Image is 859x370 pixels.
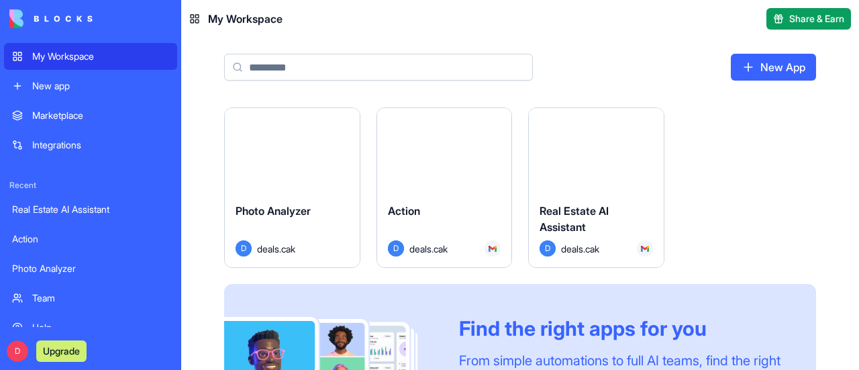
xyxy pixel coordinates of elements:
[13,236,255,287] div: Send us a messageWe typically reply within 4 hours
[4,102,177,129] a: Marketplace
[179,289,268,343] button: Help
[28,247,224,261] div: Send us a message
[231,21,255,46] div: Close
[28,170,241,184] div: Recent message
[140,203,178,218] div: • [DATE]
[13,158,255,229] div: Recent messageProfile image for MichalNo Thanks, If I'll need I'll ask[PERSON_NAME]•[DATE]
[12,262,169,275] div: Photo Analyzer
[4,43,177,70] a: My Workspace
[28,190,54,217] img: Profile image for Michal
[224,107,360,268] a: Photo AnalyzerDdeals.cak
[489,244,497,252] img: Gmail_trouth.svg
[4,196,177,223] a: Real Estate AI Assistant
[388,204,420,218] span: Action
[60,203,138,218] div: [PERSON_NAME]
[4,226,177,252] a: Action
[766,8,851,30] button: Share & Earn
[32,291,169,305] div: Team
[89,289,179,343] button: Messages
[641,244,649,252] img: Gmail_trouth.svg
[14,179,254,228] div: Profile image for MichalNo Thanks, If I'll need I'll ask[PERSON_NAME]•[DATE]
[32,138,169,152] div: Integrations
[4,73,177,99] a: New app
[12,203,169,216] div: Real Estate AI Assistant
[376,107,513,268] a: ActionDdeals.cak
[12,232,169,246] div: Action
[27,95,242,118] p: Hi deals.cak 👋
[540,204,609,234] span: Real Estate AI Assistant
[731,54,816,81] a: New App
[32,321,169,334] div: Help
[789,12,844,26] span: Share & Earn
[388,240,404,257] span: D
[213,323,234,332] span: Help
[195,21,221,48] div: Profile image for Sharon
[409,242,448,256] span: deals.cak
[236,240,252,257] span: D
[236,204,311,218] span: Photo Analyzer
[208,11,283,27] span: My Workspace
[257,242,295,256] span: deals.cak
[36,344,87,357] a: Upgrade
[4,255,177,282] a: Photo Analyzer
[30,323,60,332] span: Home
[540,240,556,257] span: D
[4,314,177,341] a: Help
[9,9,93,28] img: logo
[561,242,599,256] span: deals.cak
[459,316,784,340] div: Find the right apps for you
[4,180,177,191] span: Recent
[32,79,169,93] div: New app
[27,26,43,47] img: logo
[4,285,177,312] a: Team
[32,50,169,63] div: My Workspace
[60,191,194,201] span: No Thanks, If I'll need I'll ask
[4,132,177,158] a: Integrations
[111,323,158,332] span: Messages
[36,340,87,362] button: Upgrade
[28,261,224,275] div: We typically reply within 4 hours
[27,118,242,141] p: How can we help?
[7,340,28,362] span: D
[32,109,169,122] div: Marketplace
[169,21,196,48] img: Profile image for Michal
[528,107,664,268] a: Real Estate AI AssistantDdeals.cak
